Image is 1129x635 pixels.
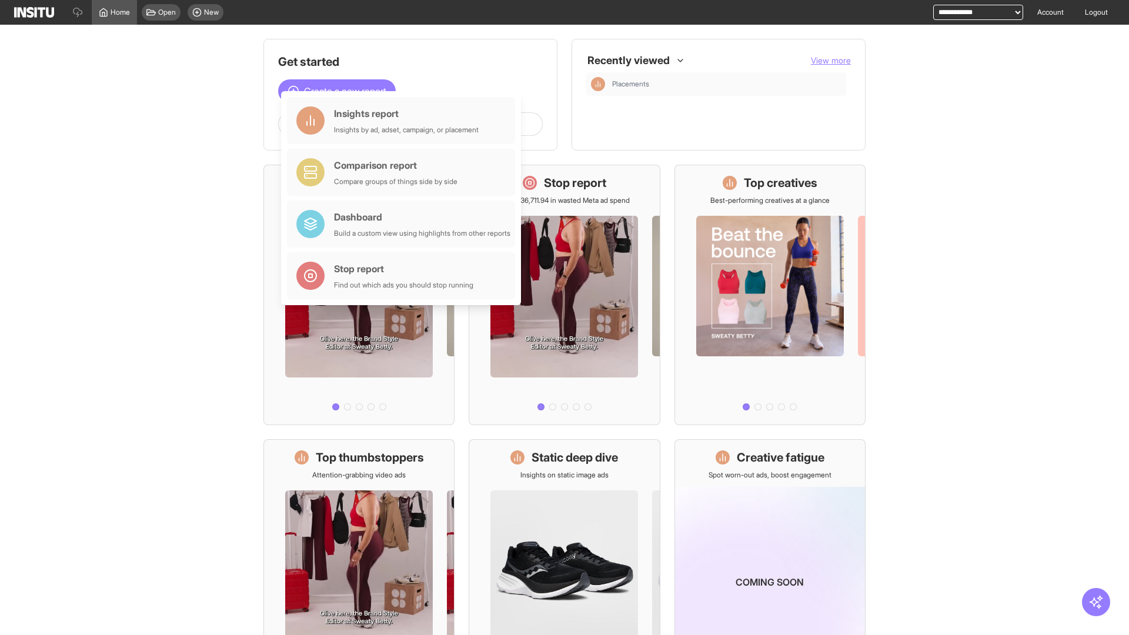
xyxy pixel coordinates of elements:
a: What's live nowSee all active ads instantly [263,165,455,425]
div: Insights by ad, adset, campaign, or placement [334,125,479,135]
div: Insights report [334,106,479,121]
button: Create a new report [278,79,396,103]
span: Placements [612,79,649,89]
div: Dashboard [334,210,510,224]
p: Save £36,711.94 in wasted Meta ad spend [499,196,630,205]
div: Insights [591,77,605,91]
p: Best-performing creatives at a glance [710,196,830,205]
p: Attention-grabbing video ads [312,470,406,480]
div: Comparison report [334,158,457,172]
div: Find out which ads you should stop running [334,280,473,290]
span: Open [158,8,176,17]
button: View more [811,55,851,66]
div: Compare groups of things side by side [334,177,457,186]
span: Home [111,8,130,17]
img: Logo [14,7,54,18]
div: Build a custom view using highlights from other reports [334,229,510,238]
span: New [204,8,219,17]
p: Insights on static image ads [520,470,609,480]
span: View more [811,55,851,65]
h1: Stop report [544,175,606,191]
span: Create a new report [304,84,386,98]
span: Placements [612,79,841,89]
h1: Top creatives [744,175,817,191]
h1: Static deep dive [532,449,618,466]
a: Top creativesBest-performing creatives at a glance [674,165,866,425]
a: Stop reportSave £36,711.94 in wasted Meta ad spend [469,165,660,425]
h1: Get started [278,54,543,70]
div: Stop report [334,262,473,276]
h1: Top thumbstoppers [316,449,424,466]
